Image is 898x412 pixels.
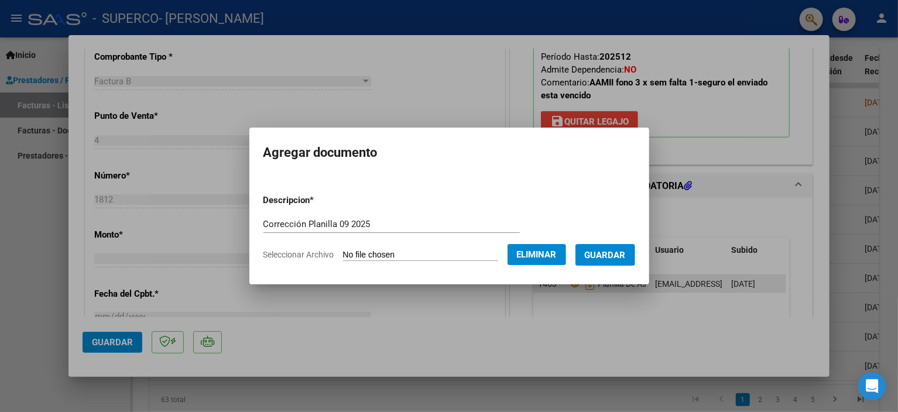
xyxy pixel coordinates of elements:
[263,194,375,207] p: Descripcion
[585,250,626,260] span: Guardar
[575,244,635,266] button: Guardar
[263,142,635,164] h2: Agregar documento
[263,250,334,259] span: Seleccionar Archivo
[517,249,557,260] span: Eliminar
[508,244,566,265] button: Eliminar
[858,372,886,400] div: Open Intercom Messenger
